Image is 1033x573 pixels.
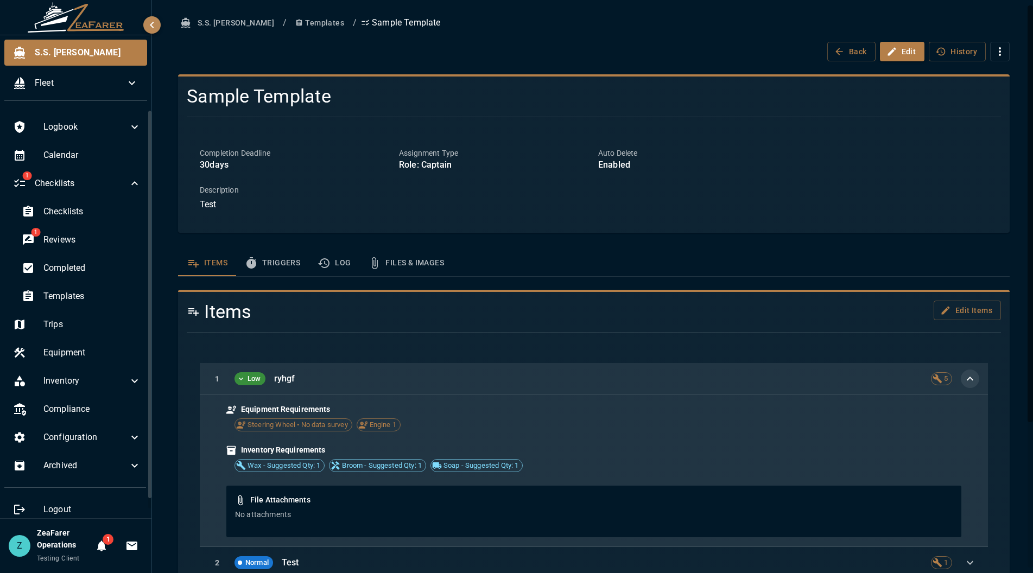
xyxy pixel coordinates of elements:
[931,556,952,569] div: 1 equipment, 0 inventory requirements
[22,171,31,180] span: 1
[43,403,141,416] span: Compliance
[43,318,141,331] span: Trips
[291,13,348,33] button: Templates
[37,527,91,551] h6: ZeaFarer Operations
[244,419,352,430] span: Steering Wheel • No data survey
[283,16,287,29] li: /
[9,535,30,557] div: Z
[187,85,864,108] h4: Sample Template
[241,557,273,568] span: Normal
[43,459,128,472] span: Archived
[178,13,278,33] button: S.S. [PERSON_NAME]
[4,368,150,394] div: Inventory
[440,460,522,471] span: Soap - Suggested Qty: 1
[4,114,150,140] div: Logbook
[929,42,986,62] button: History
[226,404,962,416] h6: Equipment Requirements
[178,250,1010,276] div: template sections
[353,16,357,29] li: /
[200,158,390,171] p: 30 days
[827,42,876,62] button: Back
[43,290,141,303] span: Templates
[43,262,141,275] span: Completed
[4,340,150,366] div: Equipment
[4,496,150,523] div: Logout
[4,424,150,450] div: Configuration
[4,170,150,196] div: 1Checklists
[399,158,590,171] p: Role: Captain
[940,557,952,568] span: 1
[880,42,925,62] button: Edit
[35,46,138,59] span: S.S. [PERSON_NAME]
[43,233,141,246] span: Reviews
[121,535,143,557] button: Invitations
[208,373,226,384] p: 1
[103,534,113,545] span: 1
[13,283,150,309] div: Templates
[35,77,125,90] span: Fleet
[178,250,236,276] button: Items
[244,460,324,471] span: Wax - Suggested Qty: 1
[934,301,1001,321] button: Edit Items
[359,250,453,276] button: Files & Images
[208,557,226,568] p: 2
[13,199,150,225] div: Checklists
[37,555,80,562] span: Testing Client
[366,419,400,430] span: Engine 1
[43,431,128,444] span: Configuration
[43,205,141,218] span: Checklists
[43,346,141,359] span: Equipment
[940,373,952,384] span: 5
[200,148,390,158] p: Completion Deadline
[200,198,988,211] p: Test
[187,301,727,323] h4: Items
[4,311,150,338] div: Trips
[13,227,150,253] div: 1Reviews
[226,444,962,456] h6: Inventory Requirements
[399,148,590,158] p: Assignment Type
[309,250,359,276] button: Log
[4,453,150,479] div: Archived
[598,158,789,171] p: Enabled
[200,184,988,195] p: Description
[27,2,125,33] img: ZeaFarer Logo
[236,250,309,276] button: Triggers
[235,509,953,520] p: No attachments
[338,460,426,471] span: Broom - Suggested Qty: 1
[361,16,440,29] p: Sample Template
[282,556,922,569] p: Test
[43,149,141,162] span: Calendar
[235,494,953,506] h6: File Attachments
[4,396,150,422] div: Compliance
[91,535,112,557] button: Notifications
[43,120,128,133] span: Logbook
[598,148,789,158] p: Auto Delete
[31,228,40,237] span: 1
[243,373,265,384] span: Low
[43,374,128,387] span: Inventory
[13,255,150,281] div: Completed
[4,142,150,168] div: Calendar
[4,40,147,66] div: S.S. [PERSON_NAME]
[931,372,952,385] div: 2 equipment, 3 inventory requirements
[4,70,147,96] div: Fleet
[274,372,922,385] p: ryhgf
[35,177,128,190] span: Checklists
[43,503,141,516] span: Logout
